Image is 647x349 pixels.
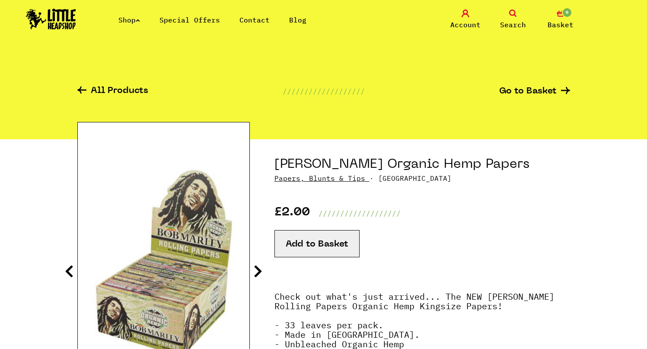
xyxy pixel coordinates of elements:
span: 0 [562,7,572,18]
a: All Products [77,86,148,96]
button: Add to Basket [274,230,360,257]
a: Go to Basket [499,87,570,96]
p: /////////////////// [319,208,401,218]
a: Blog [289,16,306,24]
a: Papers, Blunts & Tips [274,174,365,183]
a: Contact [239,16,270,24]
a: Shop [118,16,140,24]
a: Special Offers [159,16,220,24]
p: /////////////////// [283,86,365,96]
span: Basket [548,19,574,30]
h1: [PERSON_NAME] Organic Hemp Papers [274,157,570,173]
span: Search [500,19,526,30]
p: · [GEOGRAPHIC_DATA] [274,173,570,183]
p: £2.00 [274,208,310,218]
img: Little Head Shop Logo [26,9,76,29]
a: Search [491,10,535,30]
a: 0 Basket [539,10,582,30]
span: Account [450,19,481,30]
